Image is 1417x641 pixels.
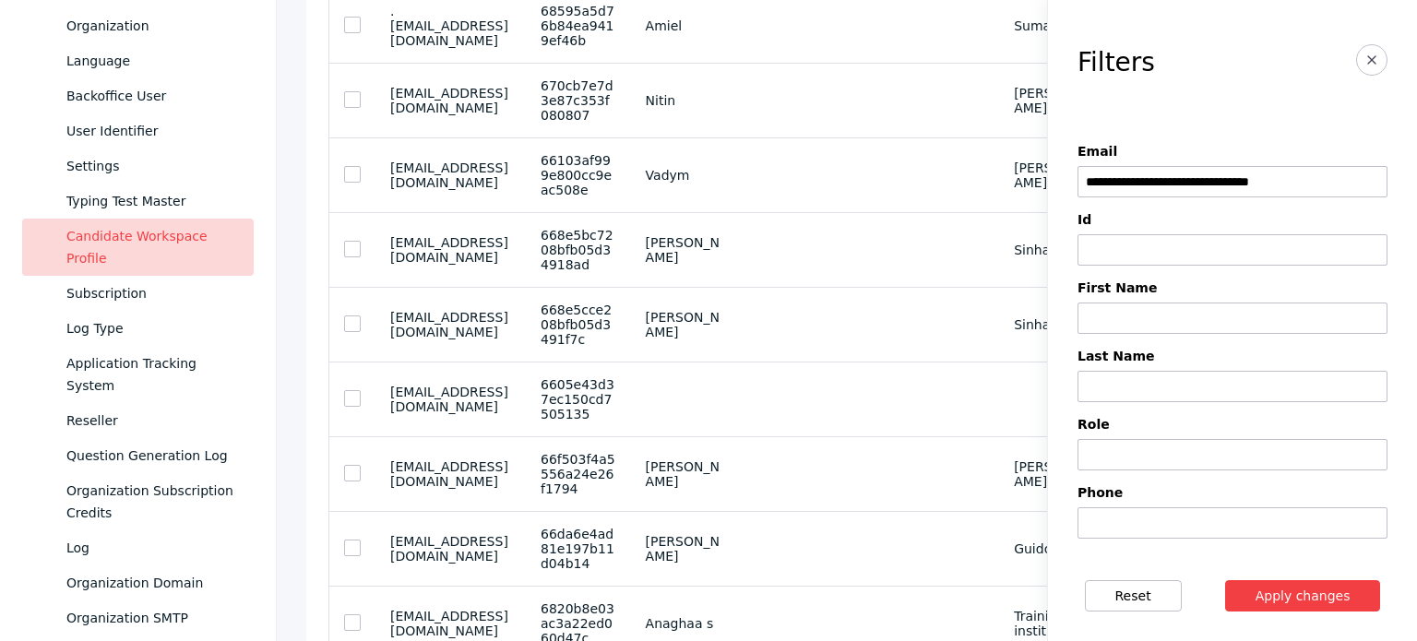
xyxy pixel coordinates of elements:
a: Log [22,530,254,565]
section: 68595a5d76b84ea9419ef46b [541,4,616,48]
section: 6605e43d37ec150cd7505135 [541,377,616,421]
a: Language [22,43,254,78]
section: Nitin [646,93,728,108]
a: Candidate Workspace Profile [22,219,254,276]
label: Role [1078,417,1387,432]
div: Log [66,537,239,559]
div: Subscription [66,282,239,304]
a: Subscription [22,276,254,311]
section: Sumayao [1014,18,1094,33]
section: [PERSON_NAME] [646,310,728,339]
div: User Identifier [66,120,239,142]
a: Reseller [22,403,254,438]
div: Organization [66,15,239,37]
section: [EMAIL_ADDRESS][DOMAIN_NAME] [390,459,511,489]
section: 66103af999e800cc9eac508e [541,153,616,197]
section: Sinha [1014,317,1094,332]
a: Application Tracking System [22,346,254,403]
div: Backoffice User [66,85,239,107]
section: 66f503f4a5556a24e26f1794 [541,452,616,496]
section: [EMAIL_ADDRESS][DOMAIN_NAME] [390,235,511,265]
section: [PERSON_NAME] [646,459,728,489]
label: Id [1078,212,1387,227]
section: Guidos [1014,541,1094,556]
section: 668e5bc7208bfb05d34918ad [541,228,616,272]
a: Backoffice User [22,78,254,113]
section: [EMAIL_ADDRESS][DOMAIN_NAME] [390,310,511,339]
div: Organization Domain [66,572,239,594]
section: Training institute [1014,609,1094,638]
a: Question Generation Log [22,438,254,473]
section: [EMAIL_ADDRESS][DOMAIN_NAME] [390,160,511,190]
section: [EMAIL_ADDRESS][DOMAIN_NAME] [390,385,511,414]
a: Organization Subscription Credits [22,473,254,530]
a: Organization SMTP [22,600,254,635]
section: [PERSON_NAME] [1014,86,1094,115]
div: Candidate Workspace Profile [66,225,239,269]
div: Language [66,50,239,72]
div: Organization SMTP [66,607,239,629]
section: Amiel [646,18,728,33]
section: 66da6e4ad81e197b11d04b14 [541,527,616,571]
section: [EMAIL_ADDRESS][DOMAIN_NAME] [390,86,511,115]
label: Phone [1078,485,1387,500]
button: Apply changes [1225,580,1381,611]
a: User Identifier [22,113,254,148]
div: Settings [66,155,239,177]
label: Email [1078,144,1387,159]
section: Sinha [1014,243,1094,257]
section: [PERSON_NAME] [1014,160,1094,190]
div: Question Generation Log [66,445,239,467]
section: [PERSON_NAME] [646,534,728,564]
section: 668e5cce208bfb05d3491f7c [541,303,616,347]
a: Typing Test Master [22,184,254,219]
section: [PERSON_NAME] [646,235,728,265]
section: [EMAIL_ADDRESS][DOMAIN_NAME] [390,609,511,638]
a: Organization [22,8,254,43]
section: .[EMAIL_ADDRESS][DOMAIN_NAME] [390,4,511,48]
section: Vadym [646,168,728,183]
h3: Filters [1078,48,1155,77]
label: Last Name [1078,349,1387,363]
div: Reseller [66,410,239,432]
label: First Name [1078,280,1387,295]
section: Anaghaa s [646,616,728,631]
a: Organization Domain [22,565,254,600]
div: Log Type [66,317,239,339]
section: 670cb7e7d3e87c353f080807 [541,78,616,123]
section: [EMAIL_ADDRESS][DOMAIN_NAME] [390,534,511,564]
a: Log Type [22,311,254,346]
button: Reset [1085,580,1182,611]
div: Organization Subscription Credits [66,480,239,524]
div: Application Tracking System [66,352,239,397]
section: [PERSON_NAME] [1014,459,1094,489]
div: Typing Test Master [66,190,239,212]
a: Settings [22,148,254,184]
